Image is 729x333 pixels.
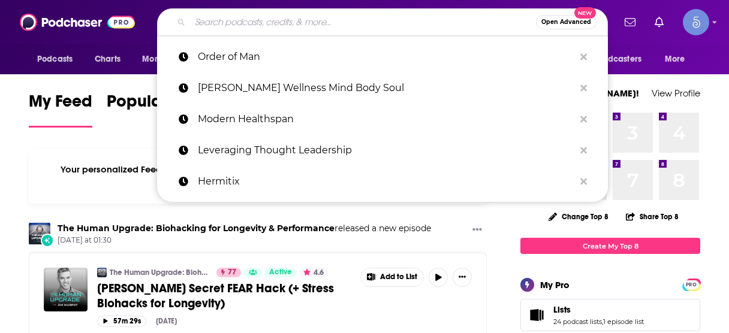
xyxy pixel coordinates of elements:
div: New Episode [41,234,54,247]
a: Lists [553,304,644,315]
span: Lists [520,299,700,331]
a: Show notifications dropdown [650,12,668,32]
a: My Feed [29,91,92,128]
a: Hermitix [157,166,608,197]
img: Tom Cruise’s Secret FEAR Hack (+ Stress Biohacks for Longevity) [44,268,88,311]
a: Active [264,268,297,277]
a: 77 [216,268,241,277]
span: Lists [553,304,571,315]
span: , [602,317,603,326]
span: 77 [228,267,236,278]
span: Monitoring [142,51,185,68]
a: 1 episode list [603,317,644,326]
button: open menu [134,48,200,71]
span: Popular Feed [107,91,209,119]
button: Show profile menu [683,9,709,35]
a: PRO [684,280,698,289]
p: Leveraging Thought Leadership [198,135,574,166]
p: Order of Man [198,41,574,72]
div: [DATE] [156,317,177,325]
a: The Human Upgrade: Biohacking for Longevity & Performance [110,268,209,277]
a: Create My Top 8 [520,238,700,254]
a: Show notifications dropdown [620,12,640,32]
p: Hermitix [198,166,574,197]
img: User Profile [683,9,709,35]
img: The Human Upgrade: Biohacking for Longevity & Performance [29,223,50,244]
span: My Feed [29,91,92,119]
a: [PERSON_NAME] Secret FEAR Hack (+ Stress Biohacks for Longevity) [97,281,352,311]
button: 4.6 [300,268,327,277]
span: Charts [95,51,121,68]
span: Podcasts [37,51,73,68]
span: Logged in as Spiral5-G1 [683,9,709,35]
span: More [665,51,685,68]
img: The Human Upgrade: Biohacking for Longevity & Performance [97,268,107,277]
div: My Pro [540,279,570,290]
button: open menu [656,48,700,71]
button: Share Top 8 [625,205,679,228]
button: Show More Button [361,268,423,286]
div: Your personalized Feed is curated based on the Podcasts, Creators, Users, and Lists that you Follow. [29,149,487,204]
a: Order of Man [157,41,608,72]
input: Search podcasts, credits, & more... [190,13,536,32]
a: The Human Upgrade: Biohacking for Longevity & Performance [58,223,335,234]
button: Show More Button [468,223,487,238]
a: 24 podcast lists [553,317,602,326]
span: Active [269,267,292,278]
img: Podchaser - Follow, Share and Rate Podcasts [20,11,135,34]
div: Search podcasts, credits, & more... [157,8,608,36]
button: open menu [29,48,88,71]
span: Add to List [380,273,417,281]
span: Open Advanced [541,19,591,25]
button: Change Top 8 [541,209,616,224]
span: For Podcasters [584,51,641,68]
button: open menu [576,48,659,71]
p: Susan LoPresti Wellness Mind Body Soul [198,72,574,104]
a: Lists [525,307,549,323]
button: 57m 29s [97,316,146,327]
p: Modern Healthspan [198,104,574,135]
a: [PERSON_NAME] Wellness Mind Body Soul [157,72,608,104]
a: Charts [87,48,128,71]
h3: released a new episode [58,223,431,234]
a: Modern Healthspan [157,104,608,135]
a: Popular Feed [107,91,209,128]
a: Leveraging Thought Leadership [157,135,608,166]
button: Show More Button [453,268,472,287]
span: New [574,7,596,19]
span: [DATE] at 01:30 [58,235,431,246]
a: View Profile [652,87,700,99]
span: [PERSON_NAME] Secret FEAR Hack (+ Stress Biohacks for Longevity) [97,281,334,311]
button: Open AdvancedNew [536,15,597,29]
